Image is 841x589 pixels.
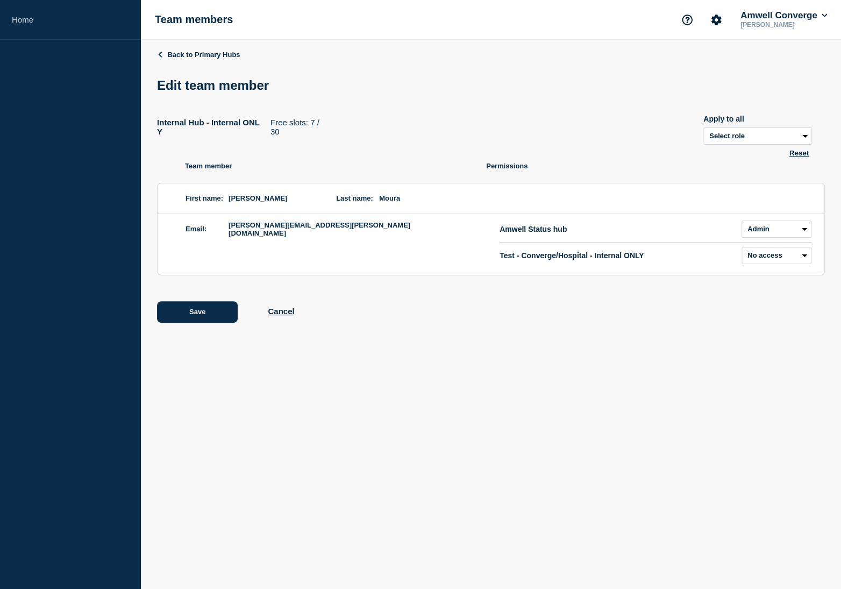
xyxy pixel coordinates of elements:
[379,190,465,207] span: Moura
[185,162,486,170] p: Team member
[270,118,329,136] p: Free slots: 7 / 30
[676,9,699,31] button: Support
[486,162,825,170] p: Permissions
[703,115,812,123] div: Apply to all
[500,225,737,233] p: Amwell Status hub
[738,10,829,21] button: Amwell Converge
[786,148,812,158] button: Reset
[229,221,465,238] span: [PERSON_NAME][EMAIL_ADDRESS][PERSON_NAME][DOMAIN_NAME]
[742,221,811,238] select: role select for Amwell Status hub
[157,78,275,93] h1: Edit team member
[268,307,294,316] button: Cancel
[742,247,811,264] select: role select for Test - Converge/Hospital - Internal ONLY
[500,251,737,260] p: Test - Converge/Hospital - Internal ONLY
[157,51,240,59] a: Back to Primary Hubs
[738,21,829,29] p: [PERSON_NAME]
[157,301,238,323] button: Save
[155,13,233,26] h1: Team members
[157,118,262,136] p: Internal Hub - Internal ONLY
[186,194,223,202] label: First name:
[705,9,728,31] button: Account settings
[703,127,812,145] select: Apply to all
[186,225,206,233] label: Email:
[336,194,373,202] label: Last name:
[229,190,315,207] span: [PERSON_NAME]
